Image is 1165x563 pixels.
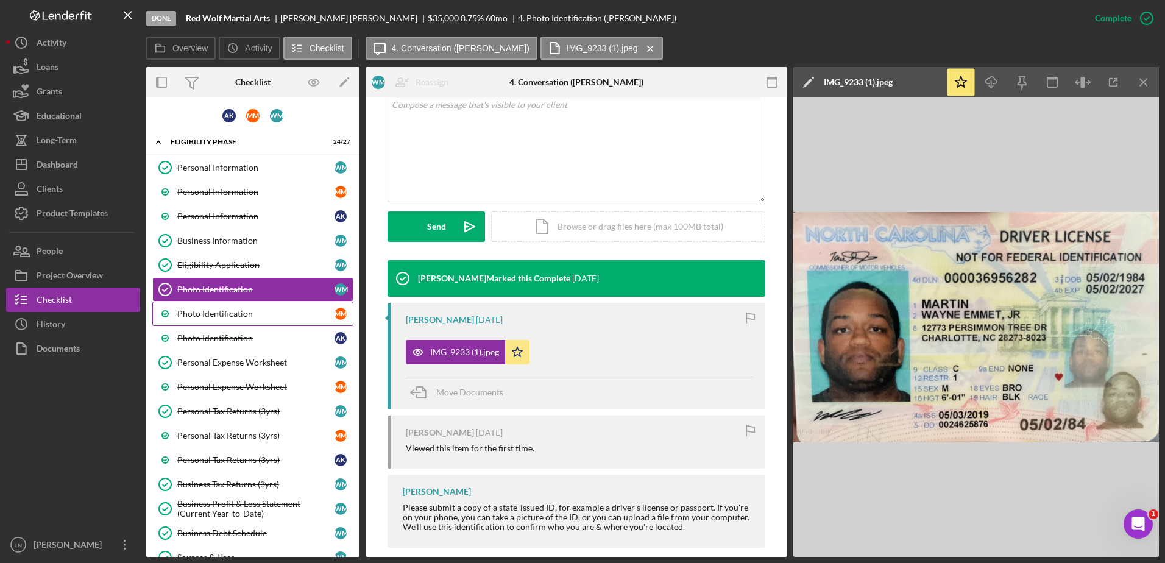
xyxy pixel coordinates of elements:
[152,326,353,350] a: Photo IdentificationAK
[6,533,140,557] button: LN[PERSON_NAME]
[37,104,82,131] div: Educational
[572,274,599,283] time: 2025-04-02 16:30
[476,428,503,437] time: 2025-03-28 15:08
[335,381,347,393] div: M M
[177,163,335,172] div: Personal Information
[177,211,335,221] div: Personal Information
[280,13,428,23] div: [PERSON_NAME] [PERSON_NAME]
[152,399,353,423] a: Personal Tax Returns (3yrs)WM
[177,406,335,416] div: Personal Tax Returns (3yrs)
[152,277,353,302] a: Photo IdentificationWM
[406,340,529,364] button: IMG_9233 (1).jpeg
[37,239,63,266] div: People
[6,177,140,201] button: Clients
[6,288,140,312] a: Checklist
[172,43,208,53] label: Overview
[152,521,353,545] a: Business Debt ScheduleWM
[6,104,140,128] button: Educational
[1124,509,1153,539] iframe: Intercom live chat
[388,211,485,242] button: Send
[152,350,353,375] a: Personal Expense WorksheetWM
[37,177,63,204] div: Clients
[406,444,534,453] div: Viewed this item for the first time.
[283,37,352,60] button: Checklist
[335,527,347,539] div: W M
[222,109,236,122] div: A K
[406,315,474,325] div: [PERSON_NAME]
[6,201,140,225] a: Product Templates
[37,336,80,364] div: Documents
[37,263,103,291] div: Project Overview
[6,30,140,55] a: Activity
[37,312,65,339] div: History
[177,455,335,465] div: Personal Tax Returns (3yrs)
[335,430,347,442] div: M M
[177,382,335,392] div: Personal Expense Worksheet
[152,155,353,180] a: Personal InformationWM
[171,138,320,146] div: Eligibility Phase
[37,30,66,58] div: Activity
[177,431,335,441] div: Personal Tax Returns (3yrs)
[177,358,335,367] div: Personal Expense Worksheet
[152,180,353,204] a: Personal InformationMM
[152,253,353,277] a: Eligibility ApplicationWM
[427,211,446,242] div: Send
[37,128,77,155] div: Long-Term
[146,37,216,60] button: Overview
[416,70,448,94] div: Reassign
[235,77,271,87] div: Checklist
[152,228,353,253] a: Business InformationWM
[37,79,62,107] div: Grants
[177,236,335,246] div: Business Information
[6,152,140,177] button: Dashboard
[335,356,347,369] div: W M
[152,497,353,521] a: Business Profit & Loss Statement (Current Year-to-Date)WM
[6,55,140,79] button: Loans
[461,13,484,23] div: 8.75 %
[246,109,260,122] div: M M
[403,487,471,497] div: [PERSON_NAME]
[335,332,347,344] div: A K
[540,37,663,60] button: IMG_9233 (1).jpeg
[366,37,537,60] button: 4. Conversation ([PERSON_NAME])
[6,336,140,361] a: Documents
[177,480,335,489] div: Business Tax Returns (3yrs)
[177,553,335,562] div: Sources & Uses
[6,239,140,263] button: People
[335,478,347,490] div: W M
[6,128,140,152] button: Long-Term
[152,472,353,497] a: Business Tax Returns (3yrs)WM
[403,503,753,532] div: Please submit a copy of a state-issued ID, for example a driver's license or passport. If you're ...
[486,13,508,23] div: 60 mo
[1095,6,1131,30] div: Complete
[30,533,110,560] div: [PERSON_NAME]
[824,77,893,87] div: IMG_9233 (1).jpeg
[152,448,353,472] a: Personal Tax Returns (3yrs)AK
[335,186,347,198] div: M M
[335,235,347,247] div: W M
[428,13,459,23] div: $35,000
[310,43,344,53] label: Checklist
[270,109,283,122] div: W M
[186,13,270,23] b: Red Wolf Martial Arts
[328,138,350,146] div: 24 / 27
[152,423,353,448] a: Personal Tax Returns (3yrs)MM
[6,79,140,104] button: Grants
[146,11,176,26] div: Done
[335,503,347,515] div: W M
[567,43,638,53] label: IMG_9233 (1).jpeg
[37,55,58,82] div: Loans
[436,387,503,397] span: Move Documents
[219,37,280,60] button: Activity
[793,97,1159,557] img: Preview
[152,375,353,399] a: Personal Expense WorksheetMM
[335,308,347,320] div: M M
[177,260,335,270] div: Eligibility Application
[177,528,335,538] div: Business Debt Schedule
[509,77,643,87] div: 4. Conversation ([PERSON_NAME])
